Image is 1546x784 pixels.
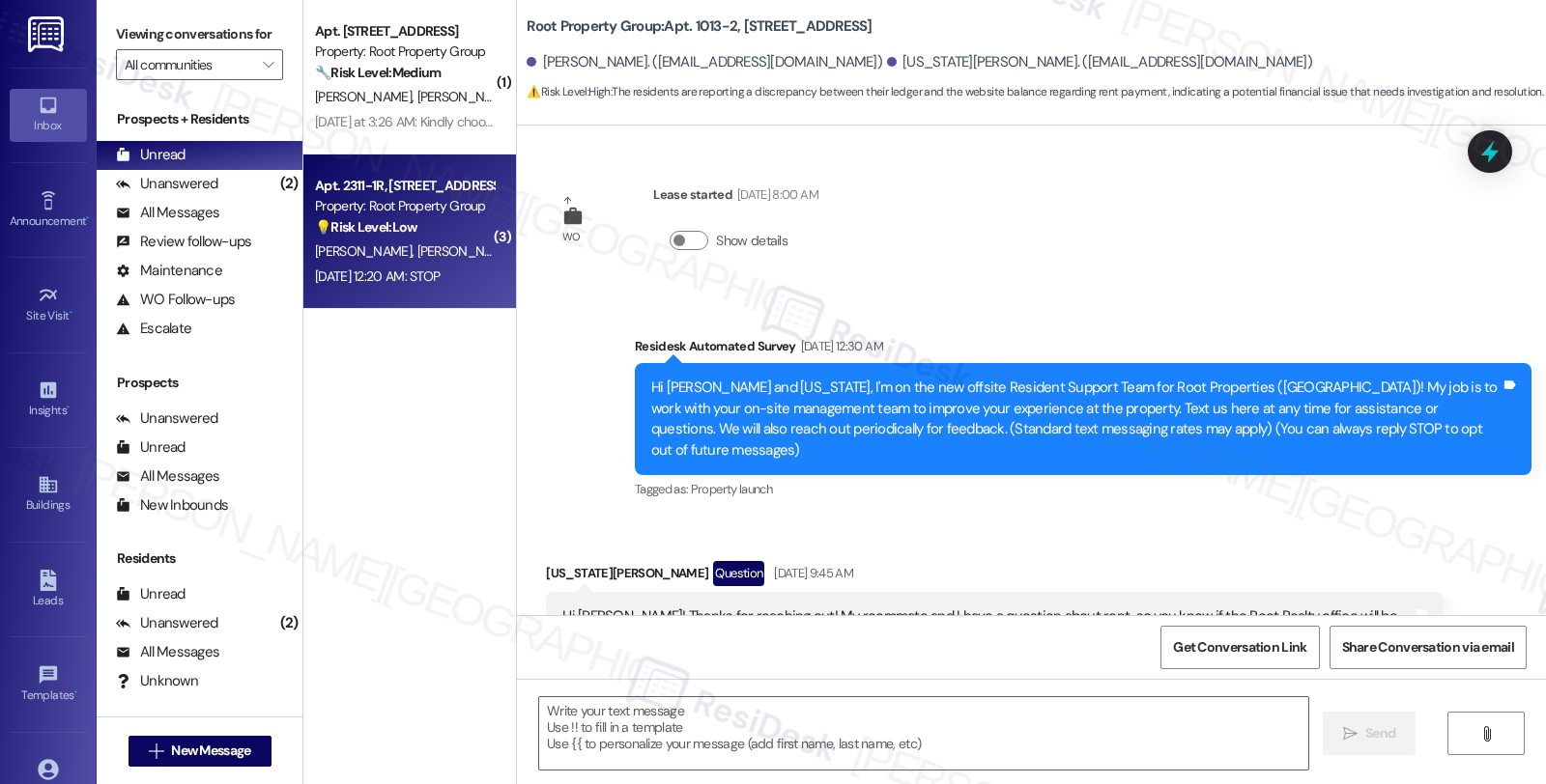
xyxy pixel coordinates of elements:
div: All Messages [116,203,219,223]
b: Root Property Group: Apt. 1013-2, [STREET_ADDRESS] [527,16,872,37]
span: : The residents are reporting a discrepancy between their ledger and the website balance regardin... [527,82,1543,102]
div: [DATE] 12:20 AM: STOP [315,267,440,285]
div: Apt. [STREET_ADDRESS] [315,21,494,42]
span: • [74,686,77,699]
span: [PERSON_NAME] [417,242,520,260]
div: Tagged as: [635,475,1532,503]
div: Unknown [116,671,198,691]
a: Site Visit • [10,279,87,331]
div: Unanswered [116,174,218,194]
span: Property launch [691,481,772,497]
div: [DATE] at 3:26 AM: Kindly choose mailbox [315,113,545,130]
strong: 💡 Risk Level: Low [315,218,417,236]
div: Unanswered [116,408,218,429]
div: Prospects [97,373,302,393]
button: Get Conversation Link [1160,626,1319,669]
div: WO Follow-ups [116,290,235,310]
img: ResiDesk Logo [28,16,68,52]
button: New Message [129,736,272,767]
div: All Messages [116,642,219,662]
div: [US_STATE][PERSON_NAME]. ([EMAIL_ADDRESS][DOMAIN_NAME]) [887,52,1312,72]
span: Share Conversation via email [1342,637,1514,658]
div: [DATE] 8:00 AM [732,184,818,205]
div: Review follow-ups [116,232,251,252]
i:  [149,743,163,759]
div: Residesk Automated Survey [635,336,1532,363]
span: New Message [171,741,250,761]
div: (2) [275,608,303,638]
strong: 🔧 Risk Level: Medium [315,64,441,81]
span: [PERSON_NAME] [315,242,417,260]
button: Send [1323,712,1417,755]
a: Inbox [10,89,87,141]
div: All Messages [116,466,219,487]
span: [PERSON_NAME] [315,88,417,105]
div: Maintenance [116,261,222,281]
label: Show details [716,231,787,251]
span: • [70,306,72,320]
span: [PERSON_NAME] [417,88,520,105]
div: [PERSON_NAME]. ([EMAIL_ADDRESS][DOMAIN_NAME]) [527,52,882,72]
div: [DATE] 9:45 AM [769,563,853,583]
span: • [67,401,70,414]
a: Leads [10,564,87,616]
div: Residents [97,548,302,569]
div: Property: Root Property Group [315,42,494,62]
div: (2) [275,169,303,199]
div: Unread [116,145,186,165]
div: WO [562,227,581,247]
span: • [86,211,89,225]
div: Lease started [653,184,817,211]
div: Question [713,561,764,585]
i:  [263,57,273,72]
div: Escalate [116,319,191,339]
input: All communities [125,49,252,80]
div: Unread [116,437,186,458]
a: Templates • [10,658,87,711]
div: Hi [PERSON_NAME]! Thanks for reaching out! My roommate and I have a question about rent, so you k... [562,606,1412,648]
button: Share Conversation via email [1330,626,1527,669]
div: [US_STATE][PERSON_NAME] [546,561,1443,592]
div: Unread [116,584,186,604]
div: Property: Root Property Group [315,196,494,216]
strong: ⚠️ Risk Level: High [527,84,610,99]
a: Buildings [10,468,87,520]
div: New Inbounds [116,495,228,516]
div: Apt. 2311-1R, [STREET_ADDRESS] [315,176,494,196]
a: Insights • [10,374,87,426]
div: [DATE] 12:30 AM [796,336,883,356]
label: Viewing conversations for [116,19,283,49]
span: Get Conversation Link [1173,637,1306,658]
div: Prospects + Residents [97,109,302,129]
div: Hi [PERSON_NAME] and [US_STATE], I'm on the new offsite Resident Support Team for Root Properties... [651,378,1501,461]
div: Unanswered [116,613,218,633]
i:  [1479,726,1494,742]
i:  [1343,726,1358,742]
span: Send [1365,723,1395,743]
